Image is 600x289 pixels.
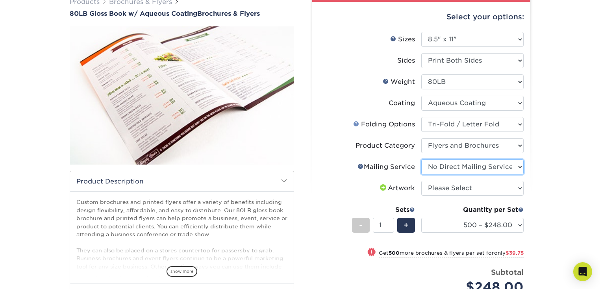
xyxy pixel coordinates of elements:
div: Sizes [390,35,415,44]
div: Sides [397,56,415,65]
span: ! [371,248,373,257]
span: - [359,219,363,231]
span: 80LB Gloss Book w/ Aqueous Coating [70,10,197,17]
span: + [404,219,409,231]
span: only [494,250,524,256]
span: $39.75 [506,250,524,256]
div: Open Intercom Messenger [573,262,592,281]
div: Folding Options [353,120,415,129]
strong: Subtotal [491,268,524,276]
h1: Brochures & Flyers [70,10,294,17]
span: show more [167,266,197,277]
div: Sets [352,205,415,215]
h2: Product Description [70,171,294,191]
div: Artwork [378,183,415,193]
div: Mailing Service [357,162,415,172]
div: Select your options: [319,2,524,32]
strong: 500 [389,250,400,256]
div: Coating [389,98,415,108]
img: 80LB Gloss Book<br/>w/ Aqueous Coating 01 [70,18,294,173]
a: 80LB Gloss Book w/ Aqueous CoatingBrochures & Flyers [70,10,294,17]
div: Product Category [356,141,415,150]
div: Weight [383,77,415,87]
small: Get more brochures & flyers per set for [379,250,524,258]
div: Quantity per Set [421,205,524,215]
